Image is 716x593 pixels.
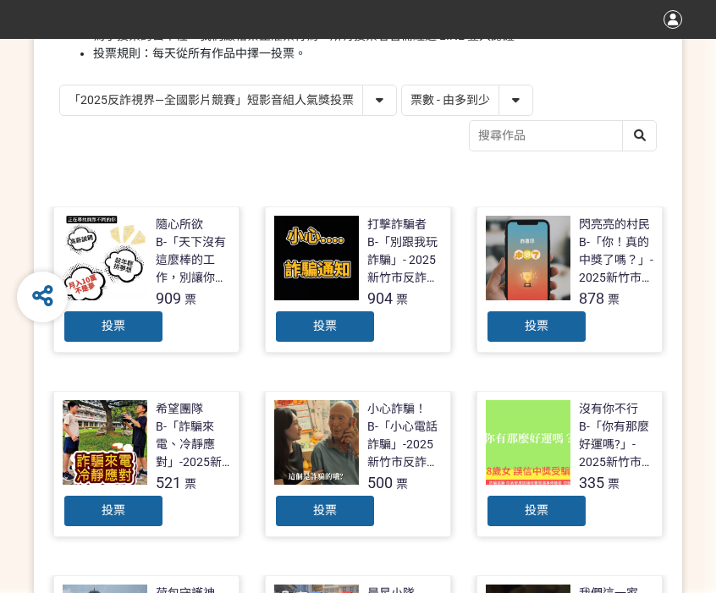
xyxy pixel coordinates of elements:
li: 投票規則：每天從所有作品中擇一投票。 [93,45,657,63]
span: 909 [156,289,181,307]
div: 小心詐騙！ [367,400,427,418]
div: 閃亮亮的村民 [579,216,650,233]
span: 500 [367,474,393,491]
span: 票 [396,293,408,306]
div: B-「別跟我玩詐騙」- 2025新竹市反詐視界影片徵件 [367,233,442,287]
a: 打擊詐騙者B-「別跟我玩詐騙」- 2025新竹市反詐視界影片徵件904票投票 [265,206,451,353]
span: 878 [579,289,604,307]
div: 打擊詐騙者 [367,216,427,233]
div: 沒有你不行 [579,400,638,418]
span: 335 [579,474,604,491]
input: 搜尋作品 [470,121,656,151]
a: 小心詐騙！B-「小心電話詐騙」-2025新竹市反詐視界影片徵件500票投票 [265,391,451,537]
div: B-「你有那麼好運嗎?」- 2025新竹市反詐視界影片徵件 [579,418,653,471]
a: 隨心所欲B-「天下沒有這麼棒的工作，別讓你的求職夢變成惡夢！」- 2025新竹市反詐視界影片徵件909票投票 [53,206,240,353]
a: 閃亮亮的村民B-「你！真的中獎了嗎？」- 2025新竹市反詐視界影片徵件878票投票 [476,206,663,353]
div: B-「小心電話詐騙」-2025新竹市反詐視界影片徵件 [367,418,442,471]
span: 投票 [102,503,125,517]
div: B-「你！真的中獎了嗎？」- 2025新竹市反詐視界影片徵件 [579,233,653,287]
span: 投票 [313,319,337,332]
span: 票 [608,477,620,491]
div: 希望團隊 [156,400,203,418]
span: 票 [185,477,196,491]
span: 投票 [525,319,548,332]
div: B-「天下沒有這麼棒的工作，別讓你的求職夢變成惡夢！」- 2025新竹市反詐視界影片徵件 [156,233,230,287]
a: 希望團隊B-「詐騙來電、冷靜應對」-2025新竹市反詐視界影片徵件521票投票 [53,391,240,537]
span: 投票 [525,503,548,517]
span: 投票 [313,503,337,517]
span: 票 [608,293,620,306]
span: 521 [156,474,181,491]
span: 投票 [102,319,125,332]
span: 票 [185,293,196,306]
div: 隨心所欲 [156,216,203,233]
a: 沒有你不行B-「你有那麼好運嗎?」- 2025新竹市反詐視界影片徵件335票投票 [476,391,663,537]
div: B-「詐騙來電、冷靜應對」-2025新竹市反詐視界影片徵件 [156,418,230,471]
span: 904 [367,289,393,307]
span: 票 [396,477,408,491]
